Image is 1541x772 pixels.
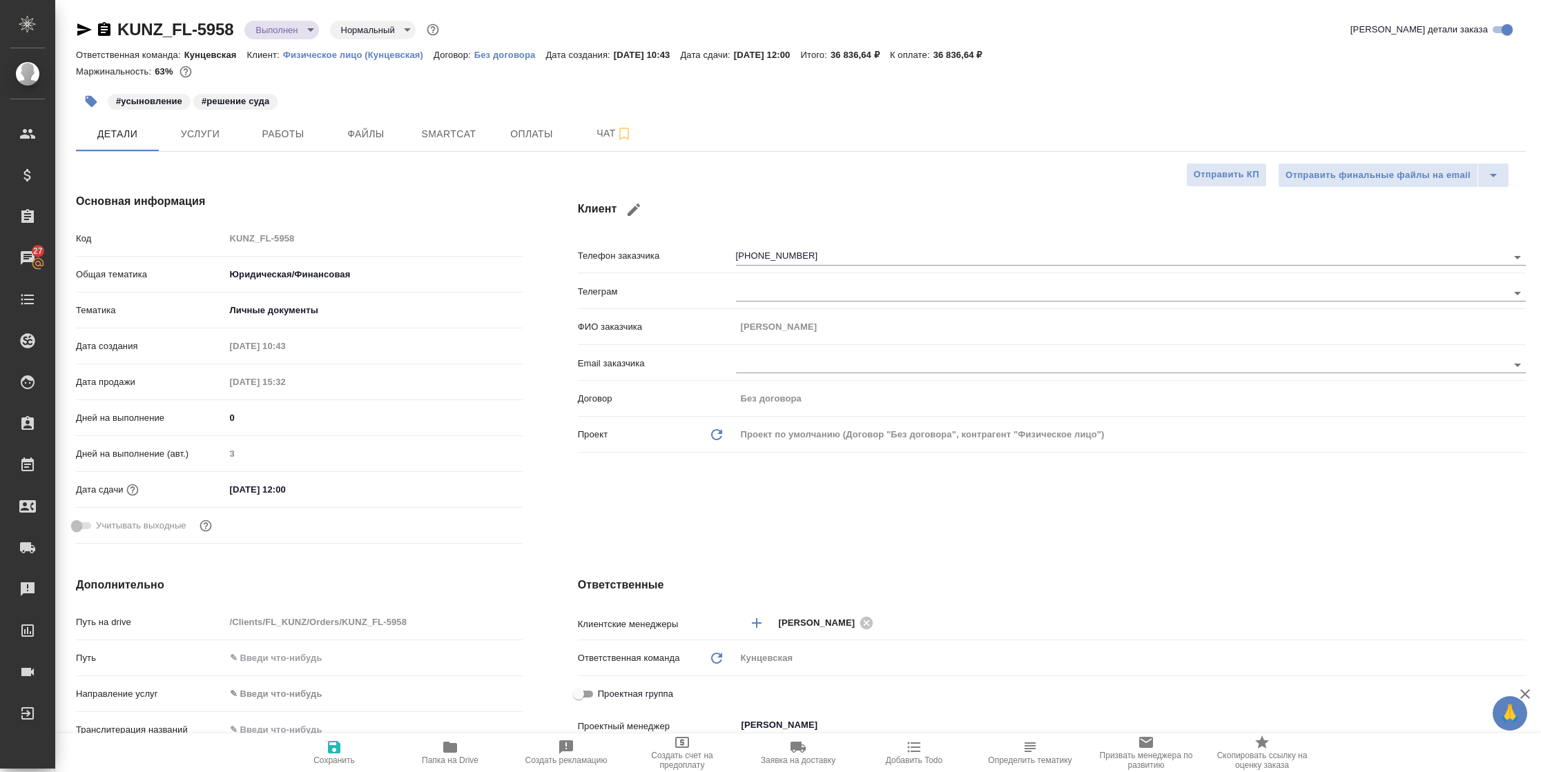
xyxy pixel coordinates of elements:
span: Файлы [333,126,399,143]
span: Определить тематику [988,755,1072,765]
span: Создать рекламацию [525,755,608,765]
h4: Дополнительно [76,577,523,593]
h4: Клиент [578,193,1526,226]
span: Папка на Drive [422,755,478,765]
div: ✎ Введи что-нибудь [225,682,523,706]
input: Пустое поле [225,372,346,392]
p: Дней на выполнение (авт.) [76,447,225,461]
p: К оплате: [890,50,933,60]
div: Проект по умолчанию (Договор "Без договора", контрагент "Физическое лицо") [736,423,1526,446]
p: Дата создания: [545,50,613,60]
div: ✎ Введи что-нибудь [230,687,506,701]
p: Кунцевская [184,50,247,60]
span: Создать счет на предоплату [632,751,732,770]
span: 27 [25,244,51,258]
p: Ответственная команда [578,651,680,665]
p: Телеграм [578,285,736,299]
button: Open [1508,284,1527,303]
p: Общая тематика [76,268,225,281]
p: Путь на drive [76,615,225,629]
div: Выполнен [330,21,416,39]
span: Учитывать выходные [96,519,186,533]
p: Транслитерация названий [76,723,225,737]
p: [DATE] 10:43 [614,50,681,60]
button: Скопировать ссылку для ЯМессенджера [76,21,93,38]
span: [PERSON_NAME] детали заказа [1350,23,1488,37]
button: Если добавить услуги и заполнить их объемом, то дата рассчитается автоматически [124,481,142,499]
span: Проектная группа [598,687,673,701]
input: ✎ Введи что-нибудь [225,479,346,499]
button: Нормальный [337,24,399,36]
button: 11317.43 RUB; [177,63,195,81]
p: Код [76,232,225,246]
p: Проектный менеджер [578,720,736,733]
button: Open [1508,355,1527,375]
button: Добавить менеджера [740,606,773,640]
button: Сохранить [276,733,392,772]
span: Работы [250,126,316,143]
p: #усыновление [116,95,182,108]
p: Дата сдачи [76,483,124,497]
input: Пустое поле [225,612,523,632]
button: Доп статусы указывают на важность/срочность заказа [424,21,442,39]
p: Email заказчика [578,357,736,370]
p: Физическое лицо (Кунцевская) [283,50,434,60]
button: Заявка на доставку [740,733,856,772]
button: Open [1508,248,1527,267]
p: 63% [155,66,176,77]
p: Тематика [76,304,225,317]
div: [PERSON_NAME] [779,614,878,631]
p: Телефон заказчика [578,249,736,263]
h4: Ответственные [578,577,1526,593]
button: Добавить Todo [856,733,972,772]
input: ✎ Введи что-нибудь [225,720,523,740]
p: Клиентские менеджеры [578,617,736,631]
button: Скопировать ссылку [96,21,113,38]
p: Дата продажи [76,375,225,389]
button: Отправить финальные файлы на email [1278,163,1478,188]
button: Отправить КП [1186,163,1267,187]
div: Кунцевская [736,646,1526,670]
p: Дата сдачи: [680,50,733,60]
a: Физическое лицо (Кунцевская) [283,48,434,60]
button: Папка на Drive [392,733,508,772]
p: 36 836,64 ₽ [933,50,993,60]
button: Выбери, если сб и вс нужно считать рабочими днями для выполнения заказа. [197,517,215,535]
p: Клиент: [247,50,283,60]
p: Договор [578,392,736,406]
button: 🙏 [1493,696,1527,731]
p: Путь [76,651,225,665]
p: Договор: [434,50,474,60]
a: 27 [3,241,52,275]
span: 🙏 [1498,699,1522,728]
span: Оплаты [498,126,565,143]
input: Пустое поле [736,388,1526,408]
a: KUNZ_FL-5958 [117,20,233,39]
input: ✎ Введи что-нибудь [225,408,523,428]
p: Ответственная команда: [76,50,184,60]
p: ФИО заказчика [578,320,736,334]
p: Дней на выполнение [76,411,225,425]
p: [DATE] 12:00 [734,50,801,60]
p: 36 836,64 ₽ [831,50,890,60]
span: Услуги [167,126,233,143]
button: Open [1518,622,1521,624]
button: Создать рекламацию [508,733,624,772]
span: Отправить финальные файлы на email [1286,168,1471,184]
button: Добавить тэг [76,86,106,117]
input: Пустое поле [225,444,523,464]
div: split button [1278,163,1509,188]
h4: Основная информация [76,193,523,210]
p: Итого: [800,50,830,60]
button: Скопировать ссылку на оценку заказа [1204,733,1320,772]
span: Призвать менеджера по развитию [1096,751,1196,770]
input: Пустое поле [225,228,523,248]
span: решение суда [192,95,279,106]
button: Создать счет на предоплату [624,733,740,772]
div: Личные документы [225,299,523,322]
svg: Подписаться [616,126,632,142]
p: Дата создания [76,339,225,353]
a: Без договора [474,48,546,60]
input: ✎ Введи что-нибудь [225,648,523,668]
span: Smartcat [416,126,482,143]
